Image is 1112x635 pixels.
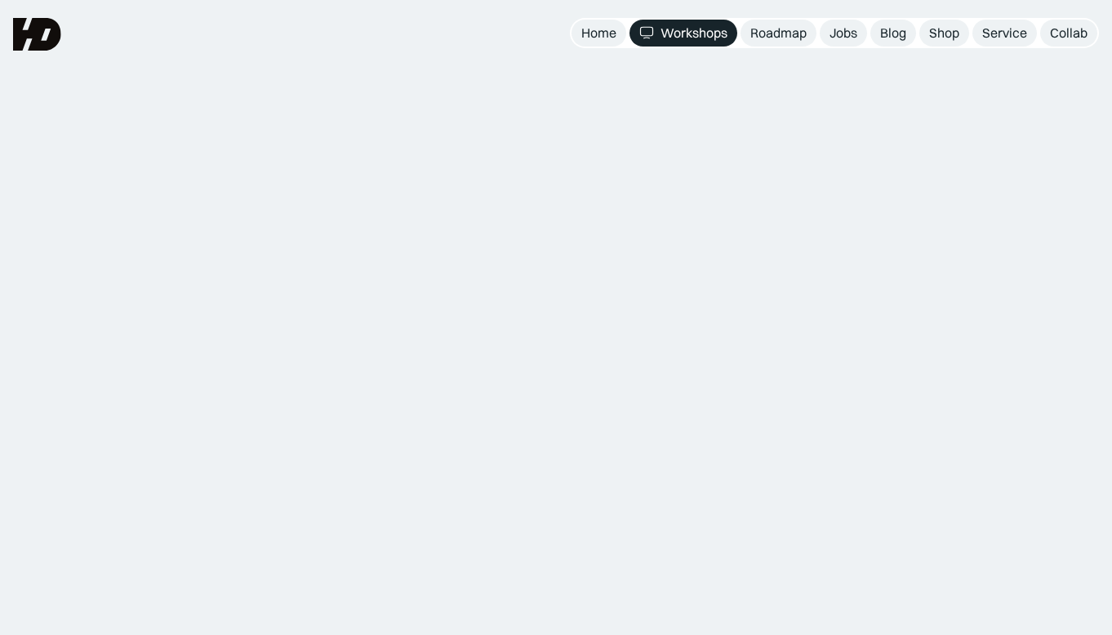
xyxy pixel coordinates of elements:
[919,20,969,47] a: Shop
[929,24,959,42] div: Shop
[741,20,816,47] a: Roadmap
[820,20,867,47] a: Jobs
[972,20,1037,47] a: Service
[661,24,727,42] div: Workshops
[870,20,916,47] a: Blog
[982,24,1027,42] div: Service
[572,20,626,47] a: Home
[880,24,906,42] div: Blog
[830,24,857,42] div: Jobs
[581,24,616,42] div: Home
[1040,20,1097,47] a: Collab
[750,24,807,42] div: Roadmap
[1050,24,1088,42] div: Collab
[629,20,737,47] a: Workshops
